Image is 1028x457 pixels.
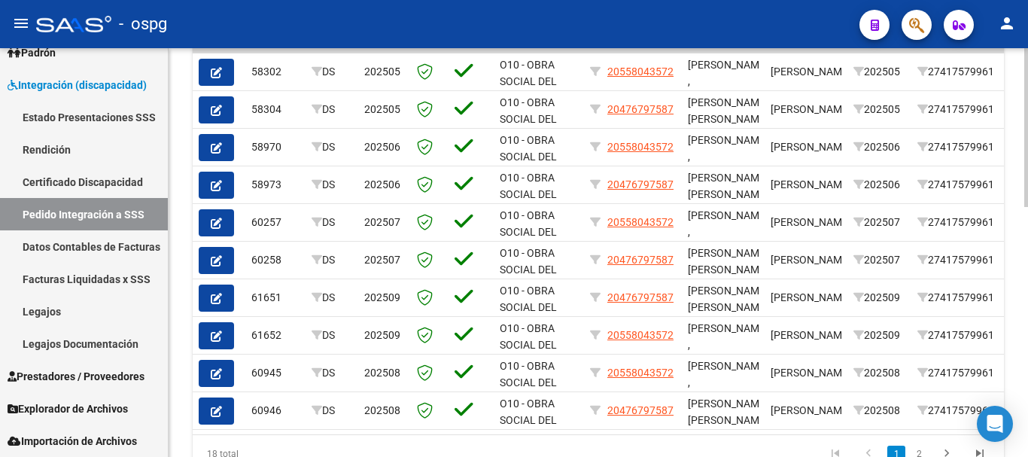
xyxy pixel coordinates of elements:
[853,327,905,344] div: 202509
[312,327,352,344] div: DS
[771,291,851,303] span: [PERSON_NAME]
[917,63,1003,81] div: 27417579961
[12,14,30,32] mat-icon: menu
[917,251,1003,269] div: 27417579961
[607,216,674,228] span: 20558043572
[607,329,674,341] span: 20558043572
[853,289,905,306] div: 202509
[853,251,905,269] div: 202507
[853,101,905,118] div: 202505
[607,66,674,78] span: 20558043572
[312,364,352,382] div: DS
[312,251,352,269] div: DS
[500,322,557,385] span: O10 - OBRA SOCIAL DEL PERSONAL GRAFICO
[251,101,300,118] div: 58304
[853,63,905,81] div: 202505
[771,178,851,190] span: [PERSON_NAME]
[771,66,851,78] span: [PERSON_NAME]
[251,139,300,156] div: 58970
[500,209,557,273] span: O10 - OBRA SOCIAL DEL PERSONAL GRAFICO
[500,96,557,160] span: O10 - OBRA SOCIAL DEL PERSONAL GRAFICO
[312,63,352,81] div: DS
[500,59,557,122] span: O10 - OBRA SOCIAL DEL PERSONAL GRAFICO
[312,139,352,156] div: DS
[771,141,851,153] span: [PERSON_NAME]
[364,329,400,341] span: 202509
[500,360,557,423] span: O10 - OBRA SOCIAL DEL PERSONAL GRAFICO
[771,103,851,115] span: [PERSON_NAME]
[500,134,557,197] span: O10 - OBRA SOCIAL DEL PERSONAL GRAFICO
[688,247,768,294] span: [PERSON_NAME] [PERSON_NAME] ,
[500,172,557,235] span: O10 - OBRA SOCIAL DEL PERSONAL GRAFICO
[251,214,300,231] div: 60257
[607,291,674,303] span: 20476797587
[917,327,1003,344] div: 27417579961
[251,327,300,344] div: 61652
[688,285,768,331] span: [PERSON_NAME] [PERSON_NAME] ,
[8,44,56,61] span: Padrón
[771,329,851,341] span: [PERSON_NAME]
[8,433,137,449] span: Importación de Archivos
[917,289,1003,306] div: 27417579961
[853,214,905,231] div: 202507
[251,364,300,382] div: 60945
[364,291,400,303] span: 202509
[607,178,674,190] span: 20476797587
[500,285,557,348] span: O10 - OBRA SOCIAL DEL PERSONAL GRAFICO
[312,101,352,118] div: DS
[917,214,1003,231] div: 27417579961
[312,289,352,306] div: DS
[607,367,674,379] span: 20558043572
[771,254,851,266] span: [PERSON_NAME]
[853,364,905,382] div: 202508
[688,172,768,218] span: [PERSON_NAME] [PERSON_NAME] ,
[607,404,674,416] span: 20476797587
[8,401,128,417] span: Explorador de Archivos
[771,404,851,416] span: [PERSON_NAME]
[364,178,400,190] span: 202506
[917,101,1003,118] div: 27417579961
[8,368,144,385] span: Prestadores / Proveedores
[853,176,905,193] div: 202506
[364,216,400,228] span: 202507
[251,251,300,269] div: 60258
[312,214,352,231] div: DS
[364,66,400,78] span: 202505
[853,139,905,156] div: 202506
[119,8,167,41] span: - ospg
[312,176,352,193] div: DS
[688,209,768,239] span: [PERSON_NAME] ,
[8,77,147,93] span: Integración (discapacidad)
[998,14,1016,32] mat-icon: person
[500,247,557,310] span: O10 - OBRA SOCIAL DEL PERSONAL GRAFICO
[364,141,400,153] span: 202506
[364,254,400,266] span: 202507
[917,139,1003,156] div: 27417579961
[917,364,1003,382] div: 27417579961
[688,360,768,389] span: [PERSON_NAME] ,
[251,289,300,306] div: 61651
[607,141,674,153] span: 20558043572
[251,402,300,419] div: 60946
[917,402,1003,419] div: 27417579961
[312,402,352,419] div: DS
[251,176,300,193] div: 58973
[977,406,1013,442] div: Open Intercom Messenger
[607,103,674,115] span: 20476797587
[771,216,851,228] span: [PERSON_NAME]
[771,367,851,379] span: [PERSON_NAME]
[364,404,400,416] span: 202508
[688,322,768,352] span: [PERSON_NAME] ,
[688,59,768,88] span: [PERSON_NAME] ,
[688,398,768,444] span: [PERSON_NAME] [PERSON_NAME] ,
[607,254,674,266] span: 20476797587
[364,103,400,115] span: 202505
[688,134,768,163] span: [PERSON_NAME] ,
[251,63,300,81] div: 58302
[917,176,1003,193] div: 27417579961
[853,402,905,419] div: 202508
[688,96,768,143] span: [PERSON_NAME] [PERSON_NAME] ,
[364,367,400,379] span: 202508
